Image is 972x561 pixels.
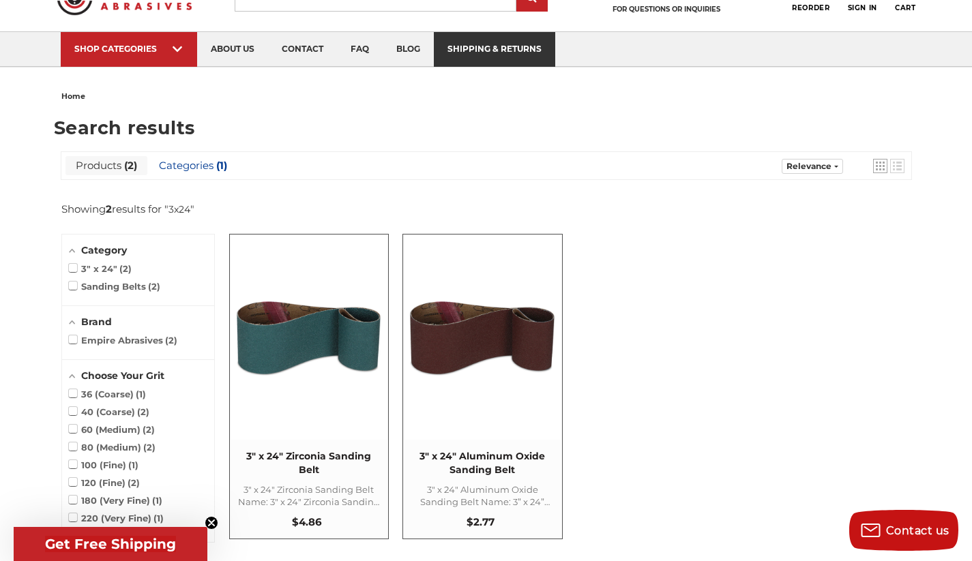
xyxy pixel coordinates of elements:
[383,32,434,67] a: blog
[136,389,146,399] span: 1
[148,281,160,292] span: 2
[404,259,561,416] img: 3" x 24" Aluminum Oxide Sanding Belt
[165,335,177,346] span: 2
[152,495,162,506] span: 1
[786,161,831,171] span: Relevance
[467,515,495,528] span: $2.77
[54,119,918,137] h1: Search results
[230,234,388,539] a: 3
[849,510,958,551] button: Contact us
[137,406,149,417] span: 2
[69,477,141,488] span: 120 (Fine)
[403,234,561,539] a: 3
[69,281,161,292] span: Sanding Belts
[61,202,225,215] div: Showing results for " "
[410,450,555,476] span: 3" x 24" Aluminum Oxide Sanding Belt
[69,389,147,399] span: 36 (Coarse)
[61,91,85,101] span: home
[69,495,163,506] span: 180 (Very Fine)
[14,527,207,561] div: Get Free ShippingClose teaser
[69,442,156,453] span: 80 (Medium)
[69,263,132,274] span: 3" x 24"
[237,450,381,476] span: 3" x 24" Zirconia Sanding Belt
[143,442,156,453] span: 2
[149,156,237,175] a: View Categories Tab
[69,335,178,346] span: Empire Abrasives
[69,424,156,435] span: 60 (Medium)
[119,263,132,274] span: 2
[205,516,218,530] button: Close teaser
[792,3,829,12] span: Reorder
[231,259,387,416] img: 3" x 24" Zirconia Sanding Belt
[886,524,949,537] span: Contact us
[128,477,140,488] span: 2
[74,44,183,54] div: SHOP CATEGORIES
[890,159,904,173] a: View list mode
[153,513,164,524] span: 1
[128,459,138,470] span: 1
[873,159,887,173] a: View grid mode
[81,244,127,256] span: Category
[848,3,877,12] span: Sign In
[434,32,555,67] a: shipping & returns
[292,515,322,528] span: $4.86
[45,536,176,552] span: Get Free Shipping
[197,32,268,67] a: about us
[69,513,164,524] span: 220 (Very Fine)
[410,483,555,508] span: 3" x 24" Aluminum Oxide Sanding Belt Name: 3” x 24” Aluminum Oxide Sanding Belt Description: 3” x...
[337,32,383,67] a: faq
[121,159,137,172] span: 2
[583,5,750,14] p: FOR QUESTIONS OR INQUIRIES
[782,159,843,174] a: Sort options
[237,483,381,508] span: 3" x 24" Zirconia Sanding Belt Name: 3" x 24" Zirconia Sanding Belt Description: Zirconia alumina...
[69,406,150,417] span: 40 (Coarse)
[81,369,164,382] span: Choose Your Grit
[213,159,227,172] span: 1
[106,202,112,215] b: 2
[69,459,139,470] span: 100 (Fine)
[65,156,147,175] a: View Products Tab
[895,3,915,12] span: Cart
[168,203,190,215] a: 3x24
[268,32,337,67] a: contact
[143,424,155,435] span: 2
[81,316,112,328] span: Brand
